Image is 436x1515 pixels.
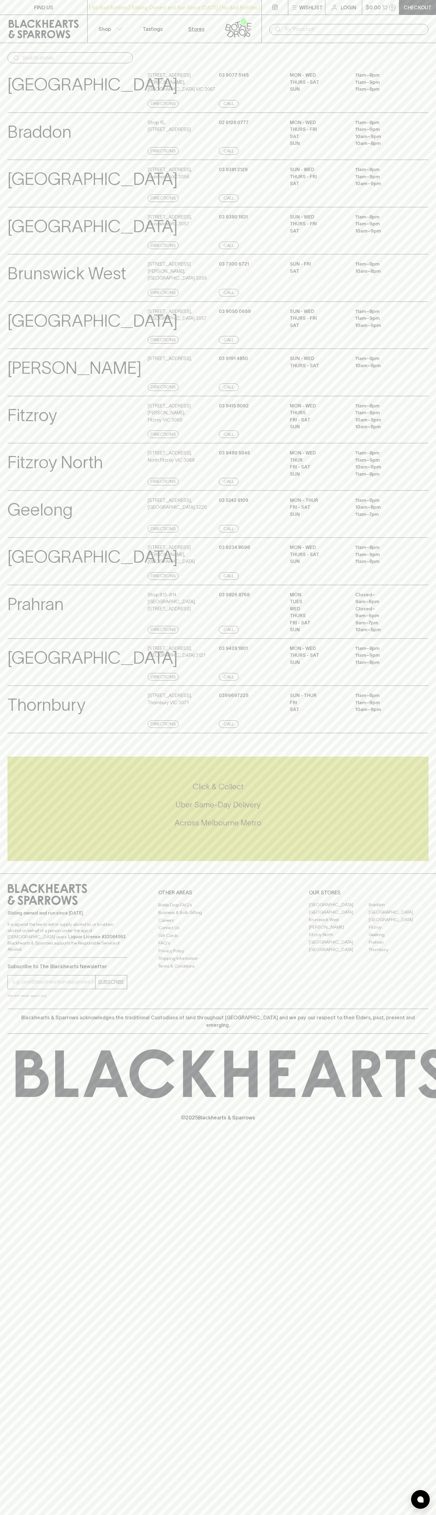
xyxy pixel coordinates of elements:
[290,652,346,659] p: THURS - SAT
[148,166,192,180] p: [STREET_ADDRESS] , Brunswick VIC 3056
[148,383,179,391] a: Directions
[7,963,127,970] p: Subscribe to The Blackhearts Newsletter
[355,166,411,173] p: 11am – 8pm
[148,544,217,565] p: [STREET_ADDRESS][PERSON_NAME] , [GEOGRAPHIC_DATA]
[7,800,429,810] h5: Uber Same-Day Delivery
[355,626,411,633] p: 10am – 5pm
[148,100,179,108] a: Directions
[7,993,127,999] p: We will never spam you
[355,659,411,666] p: 11am – 8pm
[309,931,369,939] a: Fitzroy North
[355,612,411,619] p: 9am – 6pm
[290,173,346,180] p: THURS - FRI
[355,605,411,613] p: Closed –
[290,416,346,424] p: FRI - SAT
[355,173,411,180] p: 11am – 9pm
[417,1496,424,1503] img: bubble-icon
[290,322,346,329] p: SAT
[299,4,323,11] p: Wishlist
[219,572,239,580] a: Call
[131,15,175,43] a: Tastings
[219,720,239,728] a: Call
[148,692,192,706] p: [STREET_ADDRESS] , Thornbury VIC 3071
[148,478,179,485] a: Directions
[158,924,278,932] a: Contact Us
[148,626,179,633] a: Directions
[219,430,239,438] a: Call
[290,504,346,511] p: FRI - SAT
[355,598,411,605] p: 9am – 6pm
[355,699,411,706] p: 11am – 9pm
[290,558,346,565] p: SUN
[355,268,411,275] p: 10am – 8pm
[148,308,207,322] p: [STREET_ADDRESS] , [GEOGRAPHIC_DATA] 3057
[355,409,411,416] p: 11am – 9pm
[143,25,163,33] p: Tastings
[148,591,217,613] p: Shop 813-814 [GEOGRAPHIC_DATA] , [STREET_ADDRESS]
[290,497,346,504] p: MON - THUR
[355,315,411,322] p: 11am – 9pm
[290,214,346,221] p: SUN - WED
[158,947,278,955] a: Privacy Policy
[219,497,248,504] p: 03 5242 8109
[148,430,179,438] a: Directions
[148,289,179,296] a: Directions
[290,180,346,187] p: SAT
[219,626,239,633] a: Call
[290,166,346,173] p: SUN - WED
[404,4,432,11] p: Checkout
[355,180,411,187] p: 10am – 9pm
[148,720,179,728] a: Directions
[290,402,346,410] p: MON - WED
[12,1014,424,1029] p: Blackhearts & Sparrows acknowledges the traditional Custodians of land throughout [GEOGRAPHIC_DAT...
[290,268,346,275] p: SAT
[219,645,248,652] p: 03 9428 1801
[355,220,411,228] p: 11am – 9pm
[148,261,217,282] p: [STREET_ADDRESS][PERSON_NAME] , [GEOGRAPHIC_DATA] 3055
[290,626,346,633] p: SUN
[7,692,85,718] p: Thornbury
[290,612,346,619] p: THURS
[290,591,346,599] p: MON
[219,355,248,362] p: 03 9191 4850
[7,119,71,145] p: Braddon
[219,673,239,681] a: Call
[158,889,278,896] p: OTHER AREAS
[7,921,127,952] p: It is against the law to sell or supply alcohol to, or to obtain alcohol on behalf of a person un...
[290,86,346,93] p: SUN
[290,355,346,362] p: SUN - WED
[290,409,346,416] p: THURS
[309,946,369,954] a: [GEOGRAPHIC_DATA]
[290,511,346,518] p: SUN
[355,261,411,268] p: 11am – 8pm
[219,119,249,126] p: 02 6128 0777
[148,147,179,155] a: Directions
[355,416,411,424] p: 10am – 9pm
[355,362,411,369] p: 10am – 8pm
[355,591,411,599] p: Closed –
[290,645,346,652] p: MON - WED
[219,692,248,699] p: 0399697225
[355,450,411,457] p: 11am – 8pm
[290,133,346,140] p: SAT
[355,133,411,140] p: 10am – 9pm
[290,464,346,471] p: FRI - SAT
[219,336,239,344] a: Call
[219,383,239,391] a: Call
[355,551,411,558] p: 11am – 9pm
[88,15,131,43] button: Shop
[369,931,429,939] a: Geelong
[219,478,239,485] a: Call
[309,901,369,909] a: [GEOGRAPHIC_DATA]
[12,977,95,987] input: e.g. jane@blackheartsandsparrows.com.au
[355,228,411,235] p: 10am – 9pm
[369,924,429,931] a: Fitzroy
[7,591,64,617] p: Prahran
[369,916,429,924] a: [GEOGRAPHIC_DATA]
[369,939,429,946] a: Prahran
[369,946,429,954] a: Thornbury
[290,659,346,666] p: SUN
[355,322,411,329] p: 10am – 9pm
[290,220,346,228] p: THURS - FRI
[175,15,218,43] a: Stores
